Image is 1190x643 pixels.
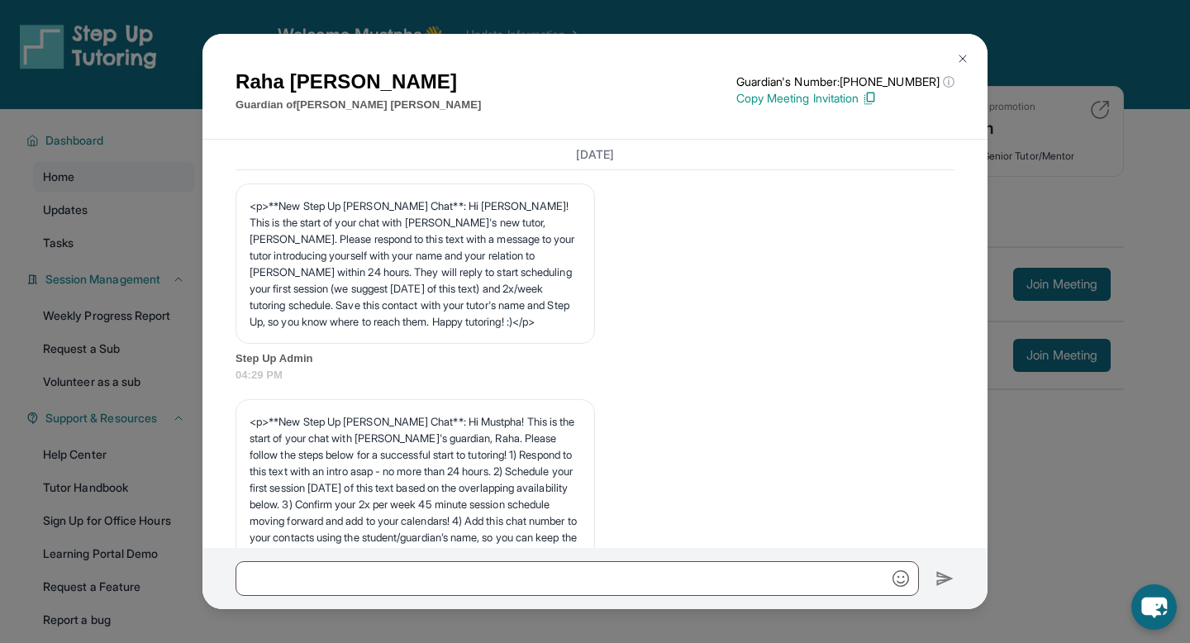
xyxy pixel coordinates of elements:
[236,350,954,367] span: Step Up Admin
[736,74,954,90] p: Guardian's Number: [PHONE_NUMBER]
[943,74,954,90] span: ⓘ
[250,413,581,562] p: <p>**New Step Up [PERSON_NAME] Chat**: Hi Mustpha! This is the start of your chat with [PERSON_NA...
[236,146,954,163] h3: [DATE]
[956,52,969,65] img: Close Icon
[892,570,909,587] img: Emoji
[736,90,954,107] p: Copy Meeting Invitation
[236,97,481,113] p: Guardian of [PERSON_NAME] [PERSON_NAME]
[236,67,481,97] h1: Raha [PERSON_NAME]
[1131,584,1177,630] button: chat-button
[250,198,581,330] p: <p>**New Step Up [PERSON_NAME] Chat**: Hi [PERSON_NAME]! This is the start of your chat with [PER...
[935,569,954,588] img: Send icon
[862,91,877,106] img: Copy Icon
[236,367,954,383] span: 04:29 PM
